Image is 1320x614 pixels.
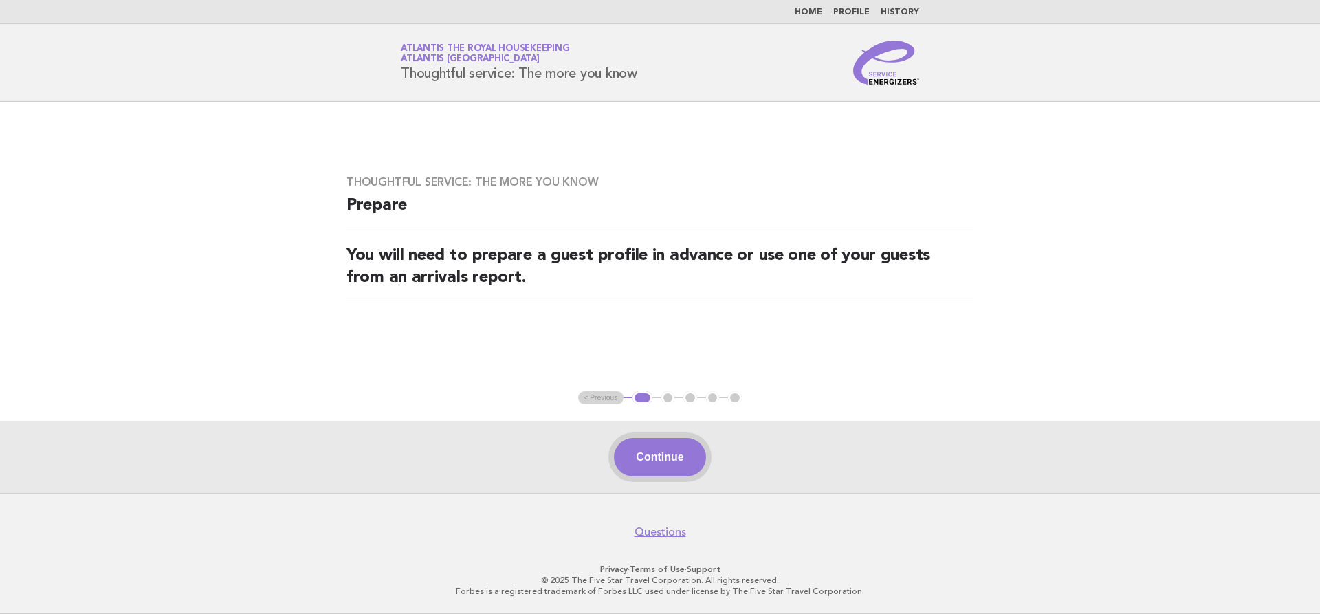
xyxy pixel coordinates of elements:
[630,564,685,574] a: Terms of Use
[687,564,720,574] a: Support
[239,575,1081,586] p: © 2025 The Five Star Travel Corporation. All rights reserved.
[632,391,652,405] button: 1
[635,525,686,539] a: Questions
[795,8,822,17] a: Home
[853,41,919,85] img: Service Energizers
[239,586,1081,597] p: Forbes is a registered trademark of Forbes LLC used under license by The Five Star Travel Corpora...
[833,8,870,17] a: Profile
[346,175,973,189] h3: Thoughtful service: The more you know
[401,45,637,80] h1: Thoughtful service: The more you know
[401,55,540,64] span: Atlantis [GEOGRAPHIC_DATA]
[239,564,1081,575] p: · ·
[346,195,973,228] h2: Prepare
[600,564,628,574] a: Privacy
[401,44,569,63] a: Atlantis the Royal HousekeepingAtlantis [GEOGRAPHIC_DATA]
[346,245,973,300] h2: You will need to prepare a guest profile in advance or use one of your guests from an arrivals re...
[614,438,705,476] button: Continue
[881,8,919,17] a: History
